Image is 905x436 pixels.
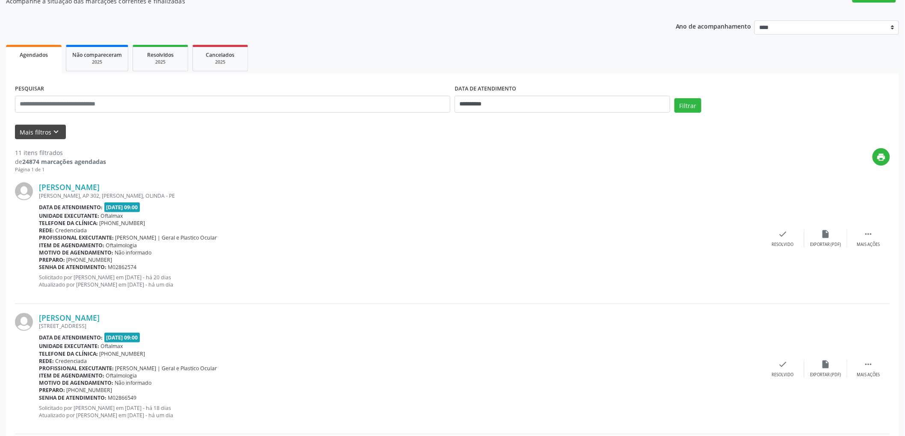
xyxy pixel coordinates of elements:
b: Rede: [39,227,54,234]
i:  [864,360,873,369]
span: Agendados [20,51,48,59]
div: [STREET_ADDRESS] [39,322,762,330]
i:  [864,229,873,239]
span: Cancelados [206,51,235,59]
div: Resolvido [772,372,794,378]
span: Não informado [115,379,152,386]
div: Página 1 de 1 [15,166,106,173]
label: PESQUISAR [15,82,44,96]
span: Não informado [115,249,152,256]
b: Item de agendamento: [39,372,104,379]
span: Oftalmologia [106,372,137,379]
span: M02866549 [108,394,137,401]
div: 2025 [199,59,242,65]
i: check [778,229,788,239]
i: check [778,360,788,369]
span: M02862574 [108,263,137,271]
span: [PHONE_NUMBER] [67,386,112,394]
a: [PERSON_NAME] [39,182,100,192]
b: Profissional executante: [39,234,114,241]
div: 2025 [139,59,182,65]
i: print [877,152,886,162]
b: Item de agendamento: [39,242,104,249]
span: Credenciada [56,357,87,365]
div: de [15,157,106,166]
img: img [15,313,33,331]
b: Telefone da clínica: [39,219,98,227]
span: Oftalmax [101,212,123,219]
button: Mais filtroskeyboard_arrow_down [15,125,66,140]
span: [PHONE_NUMBER] [67,256,112,263]
div: 2025 [72,59,122,65]
div: 11 itens filtrados [15,148,106,157]
b: Data de atendimento: [39,334,103,341]
span: [PHONE_NUMBER] [100,219,145,227]
div: [PERSON_NAME], AP 302, [PERSON_NAME], OLINDA - PE [39,192,762,199]
a: [PERSON_NAME] [39,313,100,322]
div: Exportar (PDF) [810,242,841,248]
b: Telefone da clínica: [39,350,98,357]
b: Senha de atendimento: [39,394,106,401]
b: Data de atendimento: [39,204,103,211]
div: Resolvido [772,242,794,248]
div: Mais ações [857,372,880,378]
p: Solicitado por [PERSON_NAME] em [DATE] - há 18 dias Atualizado por [PERSON_NAME] em [DATE] - há u... [39,404,762,419]
span: [PERSON_NAME] | Geral e Plastico Ocular [115,365,217,372]
b: Unidade executante: [39,212,99,219]
span: Oftalmax [101,342,123,350]
b: Motivo de agendamento: [39,249,113,256]
img: img [15,182,33,200]
span: [DATE] 09:00 [104,202,140,212]
i: keyboard_arrow_down [52,127,61,137]
b: Profissional executante: [39,365,114,372]
i: insert_drive_file [821,360,831,369]
label: DATA DE ATENDIMENTO [455,82,516,96]
strong: 24874 marcações agendadas [22,158,106,166]
b: Rede: [39,357,54,365]
span: Credenciada [56,227,87,234]
b: Unidade executante: [39,342,99,350]
button: print [872,148,890,166]
div: Mais ações [857,242,880,248]
b: Motivo de agendamento: [39,379,113,386]
b: Preparo: [39,386,65,394]
span: [PHONE_NUMBER] [100,350,145,357]
b: Preparo: [39,256,65,263]
span: [DATE] 09:00 [104,333,140,342]
span: Não compareceram [72,51,122,59]
i: insert_drive_file [821,229,831,239]
p: Ano de acompanhamento [676,20,751,31]
span: Resolvidos [147,51,174,59]
b: Senha de atendimento: [39,263,106,271]
div: Exportar (PDF) [810,372,841,378]
span: Oftalmologia [106,242,137,249]
span: [PERSON_NAME] | Geral e Plastico Ocular [115,234,217,241]
p: Solicitado por [PERSON_NAME] em [DATE] - há 20 dias Atualizado por [PERSON_NAME] em [DATE] - há u... [39,274,762,288]
button: Filtrar [674,98,701,113]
